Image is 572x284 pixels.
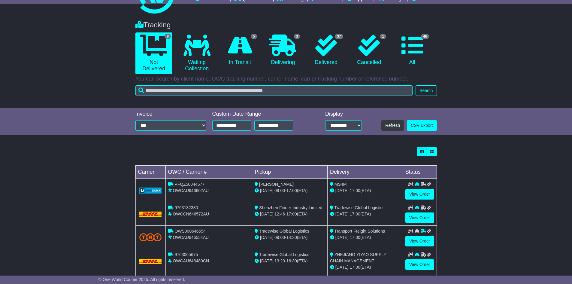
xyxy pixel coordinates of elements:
[135,166,165,179] td: Carrier
[405,212,434,223] a: View Order
[135,111,206,118] div: Invoice
[330,264,400,270] div: (ETA)
[335,34,343,39] span: 37
[139,233,162,241] img: TNT_Domestic.png
[274,235,285,240] span: 09:00
[139,188,162,194] img: GetCarrierServiceLogo
[330,252,386,263] span: ZHEJIANG YIYAO SUPPLY CHAIN MANAGEMENT
[351,32,388,68] a: 1 Cancelled
[260,235,273,240] span: [DATE]
[335,265,349,270] span: [DATE]
[173,188,209,193] span: OWCAU646602AU
[139,259,162,264] img: DHL.png
[335,188,349,193] span: [DATE]
[274,188,285,193] span: 09:00
[335,212,349,216] span: [DATE]
[98,277,185,282] span: © One World Courier 2025. All rights reserved.
[286,188,297,193] span: 17:00
[173,212,209,216] span: OWCCN646572AU
[330,211,400,217] div: (ETA)
[416,85,437,96] button: Search
[405,189,434,200] a: View Order
[259,205,322,210] span: Shenzhen Finder-Industry Limited
[259,182,294,187] span: [PERSON_NAME]
[174,229,206,234] span: OWS000646554
[405,259,434,270] a: View Order
[381,120,404,131] button: Refresh
[350,235,360,240] span: 17:00
[394,32,431,68] a: 46 All
[255,234,325,241] div: - (ETA)
[174,182,204,187] span: VFQZ50044577
[286,235,297,240] span: 14:30
[350,188,360,193] span: 17:00
[260,188,273,193] span: [DATE]
[307,32,344,68] a: 37 Delivered
[265,32,301,68] a: 3 Delivering
[403,166,437,179] td: Status
[334,229,385,234] span: Transport Freight Solutions
[251,34,257,39] span: 5
[350,212,360,216] span: 17:00
[274,258,285,263] span: 13:20
[165,34,171,39] span: 8
[139,212,162,216] img: DHL.png
[132,21,440,29] div: Tracking
[330,188,400,194] div: (ETA)
[173,258,209,263] span: OWCAU646480CN
[259,252,309,257] span: Tradewise Global Logistics
[255,188,325,194] div: - (ETA)
[178,32,215,74] a: Waiting Collection
[327,166,403,179] td: Delivery
[274,212,285,216] span: 12:46
[330,234,400,241] div: (ETA)
[221,32,258,68] a: 5 In Transit
[294,34,300,39] span: 3
[252,166,328,179] td: Pickup
[135,32,172,74] a: 8 Not Delivered
[255,211,325,217] div: - (ETA)
[135,76,437,82] p: You can search by client name, OWC tracking number, carrier name, carrier tracking number or refe...
[380,34,386,39] span: 1
[174,205,198,210] span: 9763132330
[325,111,362,118] div: Display
[173,235,209,240] span: OWCAU646554AU
[212,111,309,118] div: Custom Date Range
[174,252,198,257] span: 9763065675
[260,212,273,216] span: [DATE]
[335,235,349,240] span: [DATE]
[405,236,434,246] a: View Order
[260,258,273,263] span: [DATE]
[286,258,297,263] span: 16:30
[165,166,252,179] td: OWC / Carrier #
[255,258,325,264] div: - (ETA)
[259,229,309,234] span: Tradewise Global Logistics
[350,265,360,270] span: 17:00
[421,34,429,39] span: 46
[286,212,297,216] span: 17:00
[334,182,347,187] span: MS4M
[334,205,385,210] span: Tradewise Global Logistics
[407,120,437,131] a: CSV Export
